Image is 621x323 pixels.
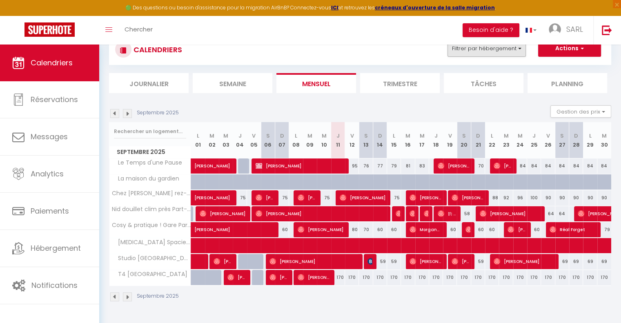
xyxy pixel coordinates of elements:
[465,222,470,237] span: [PERSON_NAME]
[131,40,182,59] h3: CALENDRIERS
[276,73,356,93] li: Mensuel
[364,132,368,140] abbr: S
[541,158,555,174] div: 84
[527,122,541,158] th: 25
[191,190,205,206] a: [PERSON_NAME]
[331,270,345,285] div: 170
[393,132,395,140] abbr: L
[118,16,159,45] a: Chercher
[387,122,401,158] th: 15
[233,122,247,158] th: 04
[387,254,401,269] div: 59
[471,222,485,237] div: 60
[350,132,354,140] abbr: V
[373,222,387,237] div: 60
[331,4,338,11] strong: ICI
[295,132,297,140] abbr: L
[359,222,373,237] div: 70
[550,105,611,118] button: Gestion des prix
[569,254,583,269] div: 69
[589,132,591,140] abbr: L
[111,174,181,183] span: La maison du gardien
[111,270,189,279] span: T4 [GEOGRAPHIC_DATA]
[367,254,372,269] span: [PERSON_NAME]
[238,132,242,140] abbr: J
[340,190,386,205] span: [PERSON_NAME]
[499,122,513,158] th: 23
[209,132,214,140] abbr: M
[555,270,569,285] div: 170
[494,158,512,174] span: [PERSON_NAME]
[266,132,270,140] abbr: S
[387,190,401,205] div: 75
[200,206,246,221] span: [PERSON_NAME]
[494,254,554,269] span: [PERSON_NAME]
[125,25,153,33] span: Chercher
[457,270,471,285] div: 170
[345,122,359,158] th: 12
[191,122,205,158] th: 01
[527,270,541,285] div: 170
[462,132,466,140] abbr: S
[373,122,387,158] th: 14
[31,131,68,142] span: Messages
[583,122,597,158] th: 29
[597,190,611,205] div: 90
[289,122,303,158] th: 08
[485,270,499,285] div: 170
[438,158,470,174] span: [PERSON_NAME]
[31,58,73,68] span: Calendriers
[396,206,400,221] span: [PERSON_NAME]
[471,122,485,158] th: 21
[448,132,452,140] abbr: V
[7,3,31,28] button: Ouvrir le widget de chat LiveChat
[420,132,425,140] abbr: M
[543,16,593,45] a: ... SARL
[527,222,541,237] div: 60
[298,270,330,285] span: [PERSON_NAME]
[24,22,75,37] img: Super Booking
[401,122,415,158] th: 16
[471,158,485,174] div: 70
[574,132,578,140] abbr: D
[541,206,555,221] div: 64
[566,24,583,34] span: SARL
[401,158,415,174] div: 81
[480,206,540,221] span: [PERSON_NAME]
[359,158,373,174] div: 76
[602,25,612,35] img: logout
[438,206,456,221] span: 韵 陆
[485,222,499,237] div: 60
[491,132,493,140] abbr: L
[256,190,274,205] span: [PERSON_NAME]
[111,190,192,196] span: Chez [PERSON_NAME] rez-de-jardin avec vue sur [GEOGRAPHIC_DATA]
[569,122,583,158] th: 28
[359,270,373,285] div: 170
[191,222,205,238] a: [PERSON_NAME]
[256,206,385,221] span: [PERSON_NAME]
[247,122,261,158] th: 05
[429,270,443,285] div: 170
[307,132,312,140] abbr: M
[298,190,316,205] span: [PERSON_NAME]
[223,132,228,140] abbr: M
[280,132,284,140] abbr: D
[569,190,583,205] div: 90
[443,122,457,158] th: 19
[457,122,471,158] th: 20
[194,218,307,233] span: [PERSON_NAME]
[317,190,331,205] div: 75
[345,222,359,237] div: 80
[499,270,513,285] div: 170
[457,206,471,221] div: 58
[252,132,256,140] abbr: V
[345,158,359,174] div: 95
[415,270,429,285] div: 170
[387,270,401,285] div: 170
[597,222,611,237] div: 79
[111,206,192,212] span: Nid douillet clim près Part-Dieu Droite
[541,122,555,158] th: 26
[546,132,550,140] abbr: V
[499,190,513,205] div: 92
[597,158,611,174] div: 84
